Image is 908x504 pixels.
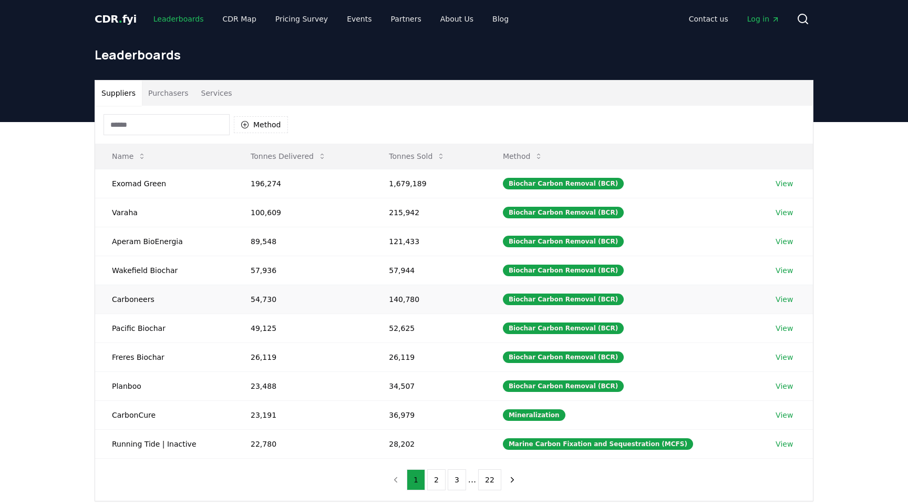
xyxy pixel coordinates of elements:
td: 57,936 [234,256,372,285]
a: CDR Map [214,9,265,28]
td: 26,119 [234,342,372,371]
div: Biochar Carbon Removal (BCR) [503,265,624,276]
div: Biochar Carbon Removal (BCR) [503,294,624,305]
a: Log in [739,9,788,28]
div: Marine Carbon Fixation and Sequestration (MCFS) [503,438,693,450]
td: Varaha [95,198,234,227]
td: 215,942 [372,198,486,227]
span: . [119,13,122,25]
td: 57,944 [372,256,486,285]
td: Carboneers [95,285,234,314]
td: Planboo [95,371,234,400]
td: 49,125 [234,314,372,342]
div: Biochar Carbon Removal (BCR) [503,178,624,189]
nav: Main [680,9,788,28]
a: View [776,236,793,247]
td: Running Tide | Inactive [95,429,234,458]
button: 1 [407,469,425,490]
nav: Main [145,9,517,28]
td: 1,679,189 [372,169,486,198]
div: Mineralization [503,409,565,421]
a: View [776,352,793,362]
td: 52,625 [372,314,486,342]
a: Partners [383,9,430,28]
a: Pricing Survey [267,9,336,28]
a: View [776,294,793,305]
div: Biochar Carbon Removal (BCR) [503,207,624,218]
button: Tonnes Sold [380,146,453,167]
div: Biochar Carbon Removal (BCR) [503,236,624,247]
a: Events [338,9,380,28]
td: 23,191 [234,400,372,429]
button: Services [195,80,239,106]
div: Biochar Carbon Removal (BCR) [503,380,624,392]
a: View [776,410,793,420]
td: Wakefield Biochar [95,256,234,285]
td: 36,979 [372,400,486,429]
a: Contact us [680,9,737,28]
td: CarbonCure [95,400,234,429]
td: Exomad Green [95,169,234,198]
td: 89,548 [234,227,372,256]
div: Biochar Carbon Removal (BCR) [503,322,624,334]
td: Freres Biochar [95,342,234,371]
a: View [776,207,793,218]
button: Suppliers [95,80,142,106]
td: 140,780 [372,285,486,314]
a: Leaderboards [145,9,212,28]
td: 34,507 [372,371,486,400]
li: ... [468,473,476,486]
a: View [776,381,793,391]
span: Log in [747,14,780,24]
button: next page [503,469,521,490]
button: Tonnes Delivered [242,146,335,167]
a: Blog [484,9,517,28]
td: 100,609 [234,198,372,227]
a: View [776,265,793,276]
td: 196,274 [234,169,372,198]
td: 22,780 [234,429,372,458]
div: Biochar Carbon Removal (BCR) [503,351,624,363]
button: 2 [427,469,446,490]
span: CDR fyi [95,13,137,25]
button: Purchasers [142,80,195,106]
a: About Us [432,9,482,28]
td: Aperam BioEnergia [95,227,234,256]
button: 22 [478,469,501,490]
td: 23,488 [234,371,372,400]
td: 121,433 [372,227,486,256]
td: 54,730 [234,285,372,314]
td: 26,119 [372,342,486,371]
td: Pacific Biochar [95,314,234,342]
a: CDR.fyi [95,12,137,26]
a: View [776,323,793,334]
button: Method [494,146,552,167]
td: 28,202 [372,429,486,458]
button: Method [234,116,288,133]
h1: Leaderboards [95,46,813,63]
a: View [776,439,793,449]
button: 3 [448,469,466,490]
a: View [776,178,793,189]
button: Name [104,146,154,167]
